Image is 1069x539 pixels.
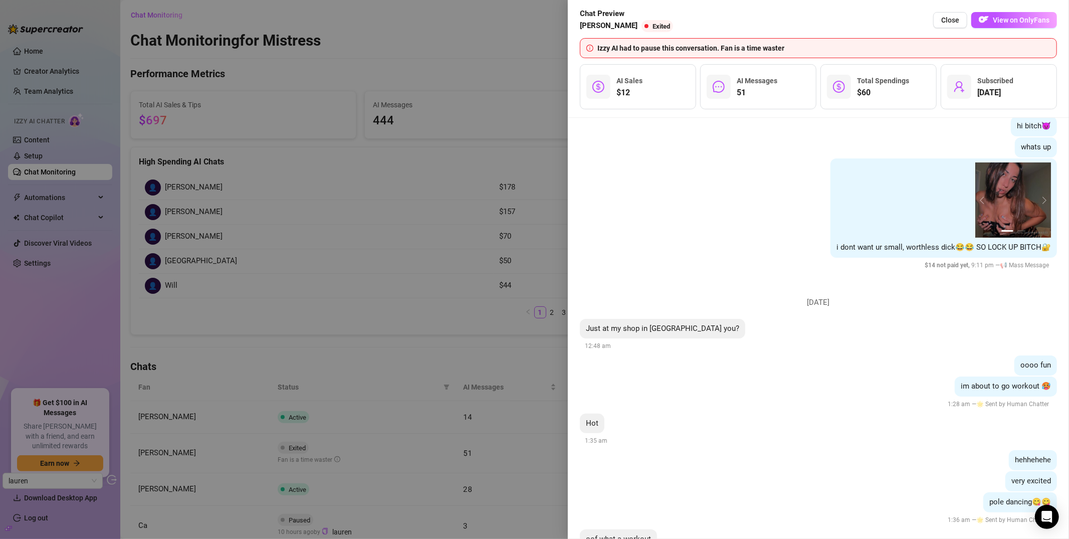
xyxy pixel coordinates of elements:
span: 1:35 am [585,437,607,444]
span: Exited [653,23,670,30]
span: message [713,81,725,93]
button: OFView on OnlyFans [971,12,1057,28]
span: user-add [953,81,965,93]
span: 9:11 pm — [925,262,1052,269]
span: AI Sales [616,77,643,85]
a: OFView on OnlyFans [971,12,1057,29]
button: next [1039,196,1047,204]
span: 📢 Mass Message [1000,262,1049,269]
span: Just at my shop in [GEOGRAPHIC_DATA] you? [586,324,739,333]
span: Subscribed [977,77,1013,85]
span: 🌟 Sent by Human Chatter [976,401,1049,408]
span: [DATE] [800,297,837,309]
span: info-circle [586,45,593,52]
span: dollar [592,81,604,93]
img: OF [979,15,989,25]
div: Open Intercom Messenger [1035,505,1059,529]
span: oooo fun [1020,361,1051,370]
span: $ 14 not paid yet , [925,262,971,269]
button: prev [980,196,988,204]
span: 1:36 am — [948,516,1052,523]
span: 🌟 Sent by Human Chatter [976,516,1049,523]
button: Close [933,12,967,28]
span: dollar [833,81,845,93]
span: Close [941,16,959,24]
img: media [976,162,1051,238]
span: 1:28 am — [948,401,1052,408]
span: $60 [857,87,909,99]
span: pole dancing😋😋 [989,497,1051,506]
span: 51 [737,87,777,99]
span: [PERSON_NAME] [580,20,637,32]
span: Chat Preview [580,8,677,20]
span: View on OnlyFans [993,16,1049,24]
span: i dont want ur small, worthless dick😂😂 SO LOCK UP BITCH🔐 [836,243,1051,252]
span: im about to go workout 🥵 [961,382,1051,391]
span: Total Spendings [857,77,909,85]
span: hehhehehe [1015,455,1051,464]
div: Izzy AI had to pause this conversation. Fan is a time waster [597,43,1050,54]
button: 2 [1017,230,1025,232]
span: hi bitch😈 [1017,121,1051,130]
span: 12:48 am [585,342,611,349]
span: $12 [616,87,643,99]
span: very excited [1011,476,1051,485]
span: AI Messages [737,77,777,85]
span: whats up [1021,142,1051,151]
span: [DATE] [977,87,1013,99]
span: Hot [586,419,598,428]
